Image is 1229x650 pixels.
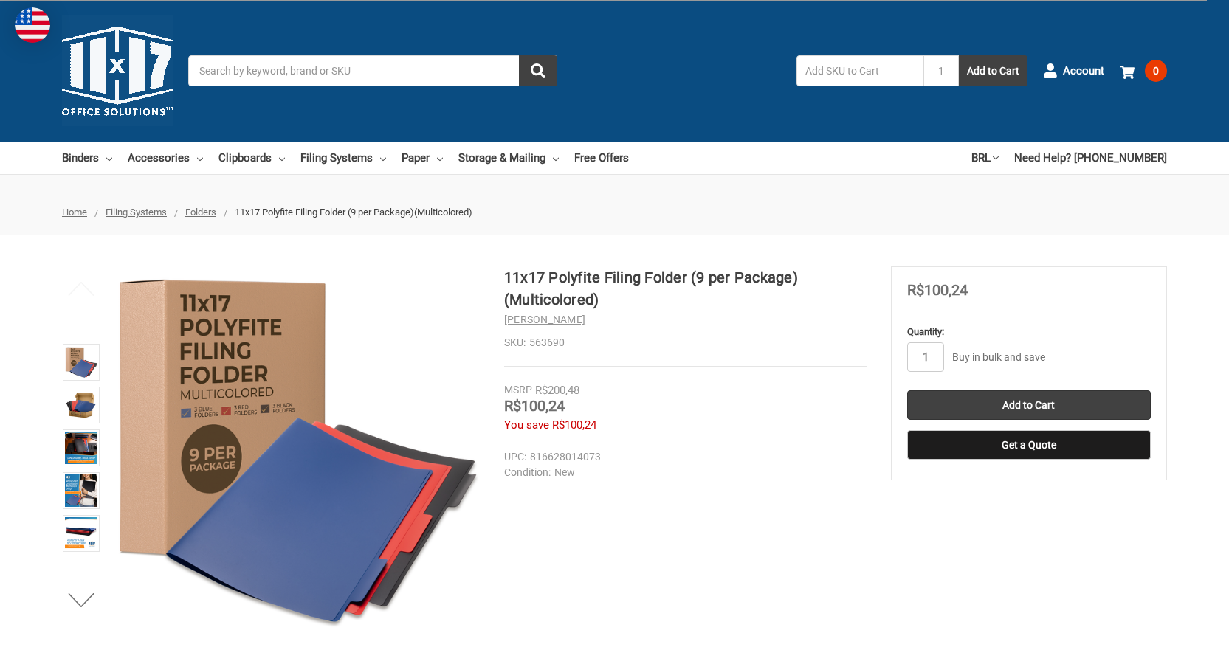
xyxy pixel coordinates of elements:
[65,517,97,550] img: 11x17 Polyfite Filing Folder (9 per Package)(Multicolored)
[65,346,97,378] img: 11x17 Polyfite Filing Folder (9 per Package) (Red, Blue, & Black)
[112,266,480,634] img: 11x17 Polyfite Filing Folder (9 per Package) (Red, Blue, & Black)
[504,418,549,432] span: You save
[552,418,596,432] span: R$100,24
[907,325,1151,339] label: Quantity:
[218,142,285,174] a: Clipboards
[185,207,216,218] a: Folders
[15,7,50,43] img: duty and tax information for United States
[504,449,526,465] dt: UPC:
[62,15,173,126] img: 11x17.com
[188,55,557,86] input: Search by keyword, brand or SKU
[952,351,1045,363] a: Buy in bulk and save
[971,142,999,174] a: BRL
[504,335,867,350] dd: 563690
[1043,52,1104,90] a: Account
[535,384,579,397] span: R$200,48
[65,432,97,464] img: 11”x17” Polyfite Filing Folders (563690) Multi-colored Pack
[504,449,860,465] dd: 816628014073
[1063,63,1104,80] span: Account
[504,465,860,480] dd: New
[907,430,1151,460] button: Get a Quote
[1107,610,1229,650] iframe: Google Customer Reviews
[504,314,585,325] a: [PERSON_NAME]
[458,142,559,174] a: Storage & Mailing
[402,142,443,174] a: Paper
[300,142,386,174] a: Filing Systems
[65,389,97,421] img: 11x17 Polyfite Filing Folder (9 per Package)(Multicolored)
[235,207,472,218] span: 11x17 Polyfite Filing Folder (9 per Package)(Multicolored)
[62,207,87,218] a: Home
[62,142,112,174] a: Binders
[59,274,104,303] button: Previous
[504,465,551,480] dt: Condition:
[796,55,923,86] input: Add SKU to Cart
[504,382,532,398] div: MSRP
[1145,60,1167,82] span: 0
[959,55,1027,86] button: Add to Cart
[128,142,203,174] a: Accessories
[504,266,867,311] h1: 11x17 Polyfite Filing Folder (9 per Package)(Multicolored)
[504,335,526,350] dt: SKU:
[1014,142,1167,174] a: Need Help? [PHONE_NUMBER]
[59,585,104,615] button: Next
[907,281,968,299] span: R$100,24
[574,142,629,174] a: Free Offers
[1120,52,1167,90] a: 0
[65,474,97,507] img: 11x17 Polyfite Filing Folder (9 per Package)(Multicolored)
[504,397,565,415] span: R$100,24
[106,207,167,218] a: Filing Systems
[907,390,1151,420] input: Add to Cart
